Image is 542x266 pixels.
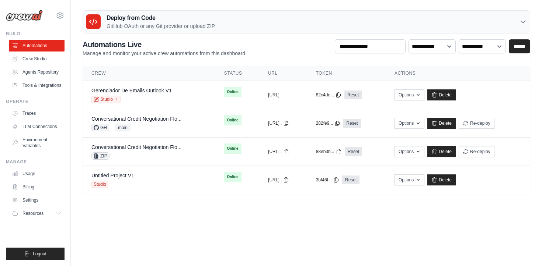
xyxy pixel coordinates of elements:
[395,118,424,129] button: Options
[9,79,65,91] a: Tools & Integrations
[344,91,362,99] a: Reset
[107,14,215,22] h3: Deploy from Code
[9,66,65,78] a: Agents Repository
[91,116,181,122] a: Conversational Credit Negotiation Flo...
[316,177,339,183] button: 3bf46f...
[91,88,172,93] a: Gerenciador De Emails Outlook V1
[307,66,386,81] th: Token
[6,10,43,21] img: Logo
[395,146,424,157] button: Options
[316,149,342,155] button: 88eb3b...
[91,96,121,103] a: Studio
[9,53,65,65] a: Crew Studio
[115,124,131,131] span: main
[259,66,307,81] th: URL
[83,50,247,57] p: Manage and monitor your active crew automations from this dashboard.
[386,66,530,81] th: Actions
[342,175,359,184] a: Reset
[6,99,65,104] div: Operate
[83,66,215,81] th: Crew
[6,31,65,37] div: Build
[91,173,134,178] a: Untitled Project V1
[91,181,108,188] span: Studio
[91,152,110,160] span: ZIP
[427,89,456,100] a: Delete
[107,22,215,30] p: GitHub OAuth or any Git provider or upload ZIP
[427,146,456,157] a: Delete
[33,251,46,257] span: Logout
[345,147,362,156] a: Reset
[9,181,65,193] a: Billing
[224,87,242,97] span: Online
[215,66,260,81] th: Status
[91,124,109,131] span: GH
[316,120,341,126] button: 282fe9...
[316,92,341,98] button: 82c4de...
[9,40,65,52] a: Automations
[9,121,65,132] a: LLM Connections
[224,172,242,182] span: Online
[224,143,242,154] span: Online
[9,134,65,152] a: Environment Variables
[9,194,65,206] a: Settings
[9,208,65,219] button: Resources
[395,89,424,100] button: Options
[6,248,65,260] button: Logout
[83,39,247,50] h2: Automations Live
[224,115,242,125] span: Online
[427,174,456,185] a: Delete
[9,168,65,180] a: Usage
[395,174,424,185] button: Options
[459,118,494,129] button: Re-deploy
[459,146,494,157] button: Re-deploy
[343,119,361,128] a: Reset
[9,107,65,119] a: Traces
[427,118,456,129] a: Delete
[6,159,65,165] div: Manage
[91,144,181,150] a: Conversational Credit Negotiation Flo...
[22,210,44,216] span: Resources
